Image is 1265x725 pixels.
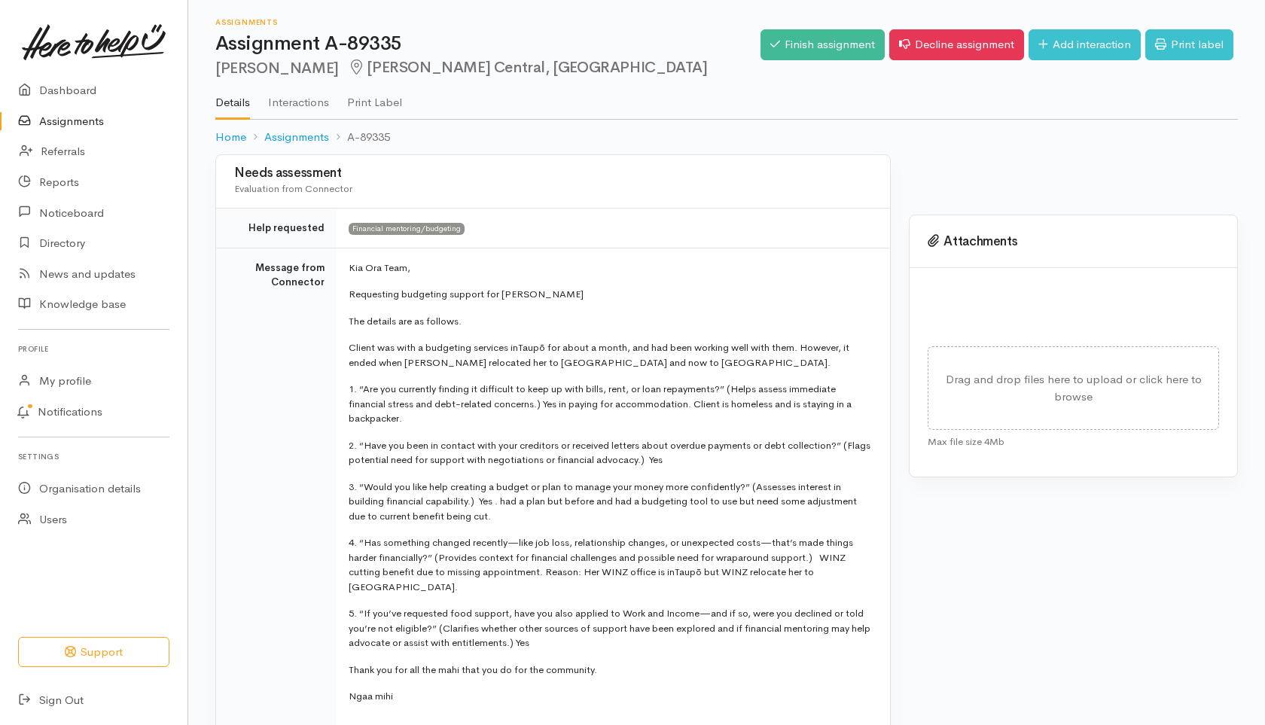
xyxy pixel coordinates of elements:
[349,315,462,327] span: The details are as follows.
[349,341,518,354] span: Client was with a budgeting services in
[761,29,885,60] a: Finish assignment
[215,18,761,26] h6: Assignments
[268,76,329,118] a: Interactions
[349,607,870,649] span: 5. “If you’ve requested food support, have you also applied to Work and Income—and if so, were yo...
[349,439,870,467] span: 2. “Have you been in contact with your creditors or received letters about overdue payments or de...
[215,129,246,146] a: Home
[928,430,1219,449] div: Max file size 4Mb
[347,76,402,118] a: Print Label
[349,382,872,426] p: 1. “Are you currently finding it difficult to keep up with bills, rent, or loan repayments?” (Hel...
[349,287,872,302] p: Requesting budgeting support for [PERSON_NAME]
[889,29,1024,60] a: Decline assignment
[215,33,761,55] h1: Assignment A-89335
[216,209,337,248] td: Help requested
[329,129,390,146] li: A-89335
[215,76,250,120] a: Details
[928,234,1219,249] h3: Attachments
[349,690,393,702] span: Ngaa mihi
[18,446,169,467] h6: Settings
[18,637,169,668] button: Support
[234,166,872,181] h3: Needs assessment
[1029,29,1141,60] a: Add interaction
[234,182,352,195] span: Evaluation from Connector
[349,260,872,276] p: Kia Ora Team,
[215,59,761,77] h2: [PERSON_NAME]
[215,120,1238,155] nav: breadcrumb
[946,372,1202,404] span: Drag and drop files here to upload or click here to browse
[349,480,857,522] span: 3. “Would you like help creating a budget or plan to manage your money more confidently?” (Assess...
[1145,29,1233,60] a: Print label
[349,535,872,594] p: Taupō but WINZ relocate her to [GEOGRAPHIC_DATA].
[264,129,329,146] a: Assignments
[348,58,708,77] span: [PERSON_NAME] Central, [GEOGRAPHIC_DATA]
[349,340,872,370] p: Taupō for about a month, and had been working well with them. However, it ended when [PERSON_NAME...
[18,339,169,359] h6: Profile
[349,536,853,578] span: 4. “Has something changed recently—like job loss, relationship changes, or unexpected costs—that’...
[349,663,872,678] p: Thank you for all the mahi that you do for the community.
[349,223,465,235] span: Financial mentoring/budgeting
